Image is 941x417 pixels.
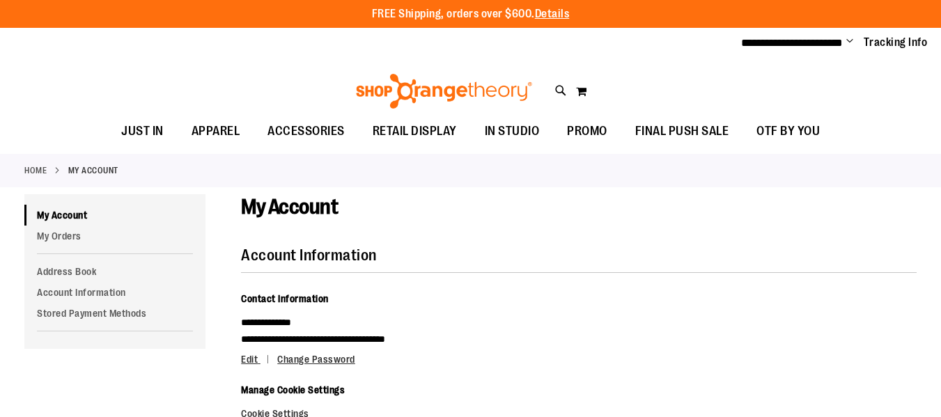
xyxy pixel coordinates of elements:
[241,354,258,365] span: Edit
[68,164,118,177] strong: My Account
[277,354,355,365] a: Change Password
[24,282,205,303] a: Account Information
[24,205,205,226] a: My Account
[756,116,820,147] span: OTF BY YOU
[864,35,928,50] a: Tracking Info
[635,116,729,147] span: FINAL PUSH SALE
[24,261,205,282] a: Address Book
[24,226,205,246] a: My Orders
[354,74,534,109] img: Shop Orangetheory
[241,354,275,365] a: Edit
[24,164,47,177] a: Home
[241,246,377,264] strong: Account Information
[192,116,240,147] span: APPAREL
[567,116,607,147] span: PROMO
[485,116,540,147] span: IN STUDIO
[121,116,164,147] span: JUST IN
[535,8,570,20] a: Details
[241,384,345,395] span: Manage Cookie Settings
[846,36,853,49] button: Account menu
[267,116,345,147] span: ACCESSORIES
[373,116,457,147] span: RETAIL DISPLAY
[372,6,570,22] p: FREE Shipping, orders over $600.
[241,195,338,219] span: My Account
[241,293,329,304] span: Contact Information
[24,303,205,324] a: Stored Payment Methods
